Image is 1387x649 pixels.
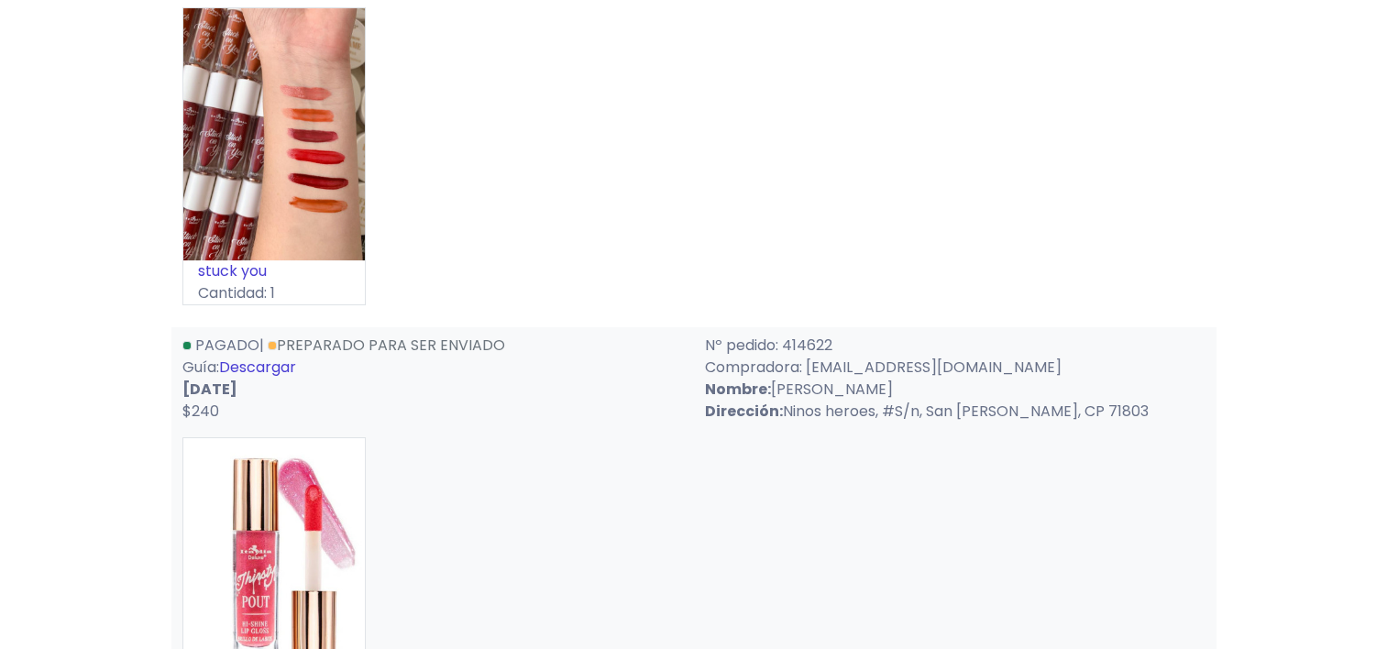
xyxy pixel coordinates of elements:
[705,379,771,400] strong: Nombre:
[705,401,1205,423] p: Ninos heroes, #S/n, San [PERSON_NAME], CP 71803
[195,335,259,356] span: Pagado
[182,379,683,401] p: [DATE]
[183,8,365,260] img: small_1756929716645.jpeg
[268,335,505,356] a: Preparado para ser enviado
[705,335,1205,357] p: Nº pedido: 414622
[219,357,296,378] a: Descargar
[705,401,783,422] strong: Dirección:
[705,357,1205,379] p: Compradora: [EMAIL_ADDRESS][DOMAIN_NAME]
[182,401,219,422] span: $240
[171,335,694,423] div: | Guía:
[183,282,365,304] p: Cantidad: 1
[705,379,1205,401] p: [PERSON_NAME]
[198,260,267,281] a: stuck you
